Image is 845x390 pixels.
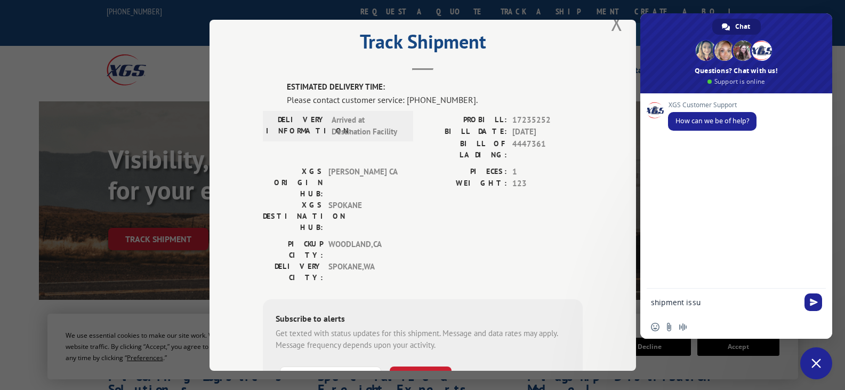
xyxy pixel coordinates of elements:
[328,199,400,233] span: SPOKANE
[804,293,822,311] span: Send
[512,178,583,190] span: 123
[668,101,757,109] span: XGS Customer Support
[263,165,323,199] label: XGS ORIGIN HUB:
[423,178,507,190] label: WEIGHT:
[423,114,507,126] label: PROBILL:
[263,260,323,283] label: DELIVERY CITY:
[276,327,570,351] div: Get texted with status updates for this shipment. Message and data rates may apply. Message frequ...
[675,116,749,125] span: How can we be of help?
[263,34,583,54] h2: Track Shipment
[665,323,673,331] span: Send a file
[332,114,404,138] span: Arrived at Destination Facility
[390,366,452,388] button: SUBSCRIBE
[287,81,583,93] label: ESTIMATED DELIVERY TIME:
[280,366,381,388] input: Phone Number
[651,323,659,331] span: Insert an emoji
[611,9,623,37] button: Close modal
[276,312,570,327] div: Subscribe to alerts
[512,114,583,126] span: 17235252
[328,238,400,260] span: WOODLAND , CA
[266,114,326,138] label: DELIVERY INFORMATION:
[512,126,583,138] span: [DATE]
[735,19,750,35] span: Chat
[800,347,832,379] div: Close chat
[712,19,761,35] div: Chat
[512,138,583,160] span: 4447361
[328,165,400,199] span: [PERSON_NAME] CA
[651,298,798,307] textarea: Compose your message...
[423,138,507,160] label: BILL OF LADING:
[423,165,507,178] label: PIECES:
[512,165,583,178] span: 1
[263,238,323,260] label: PICKUP CITY:
[423,126,507,138] label: BILL DATE:
[679,323,687,331] span: Audio message
[287,93,583,106] div: Please contact customer service: [PHONE_NUMBER].
[263,199,323,233] label: XGS DESTINATION HUB:
[328,260,400,283] span: SPOKANE , WA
